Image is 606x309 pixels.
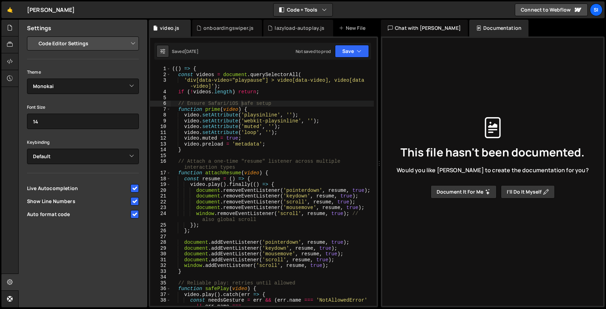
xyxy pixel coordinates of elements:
div: 19 [150,182,171,188]
a: SI [590,4,602,16]
span: This file hasn't been documented. [400,147,585,158]
div: 14 [150,147,171,153]
div: 29 [150,246,171,251]
div: lazyload-autoplay.js [275,25,324,32]
div: Chat with [PERSON_NAME] [381,20,468,36]
div: 36 [150,286,171,292]
div: Saved [172,48,198,54]
div: 12 [150,135,171,141]
div: 1 [150,66,171,72]
div: 17 [150,170,171,176]
div: 13 [150,141,171,147]
div: 15 [150,153,171,159]
button: Code + Tools [274,4,332,16]
a: 🤙 [1,1,19,18]
span: Auto format code [27,211,129,218]
label: Theme [27,69,41,76]
div: 28 [150,240,171,246]
div: 21 [150,193,171,199]
div: 32 [150,263,171,269]
div: Not saved to prod [296,48,331,54]
button: Save [335,45,369,58]
div: 2 [150,72,171,78]
div: 27 [150,234,171,240]
div: onboardingswiper.js [203,25,254,32]
div: Documentation [469,20,528,36]
label: Keybinding [27,139,50,146]
div: 25 [150,222,171,228]
div: 22 [150,199,171,205]
div: 38 [150,297,171,309]
div: 9 [150,118,171,124]
div: video.js [160,25,179,32]
div: 7 [150,107,171,113]
span: Live Autocompletion [27,185,129,192]
button: Document it for me [431,185,497,199]
div: 5 [150,95,171,101]
div: 35 [150,280,171,286]
button: I’ll do it myself [501,185,555,199]
div: 11 [150,130,171,136]
div: [DATE] [184,48,198,54]
label: Font Size [27,104,45,111]
div: 6 [150,101,171,107]
div: 37 [150,292,171,298]
h2: Settings [27,24,51,32]
div: 30 [150,251,171,257]
div: 18 [150,176,171,182]
div: 3 [150,78,171,89]
div: New File [339,25,368,32]
div: [PERSON_NAME] [27,6,75,14]
div: 31 [150,257,171,263]
div: 8 [150,112,171,118]
div: 33 [150,269,171,275]
div: 4 [150,89,171,95]
div: 34 [150,274,171,280]
a: Connect to Webflow [515,4,588,16]
div: 16 [150,159,171,170]
span: Would you like [PERSON_NAME] to create the documentation for you? [397,166,588,174]
div: 23 [150,205,171,211]
div: 24 [150,211,171,222]
div: 20 [150,188,171,194]
div: 10 [150,124,171,130]
div: 26 [150,228,171,234]
span: Show Line Numbers [27,198,129,205]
